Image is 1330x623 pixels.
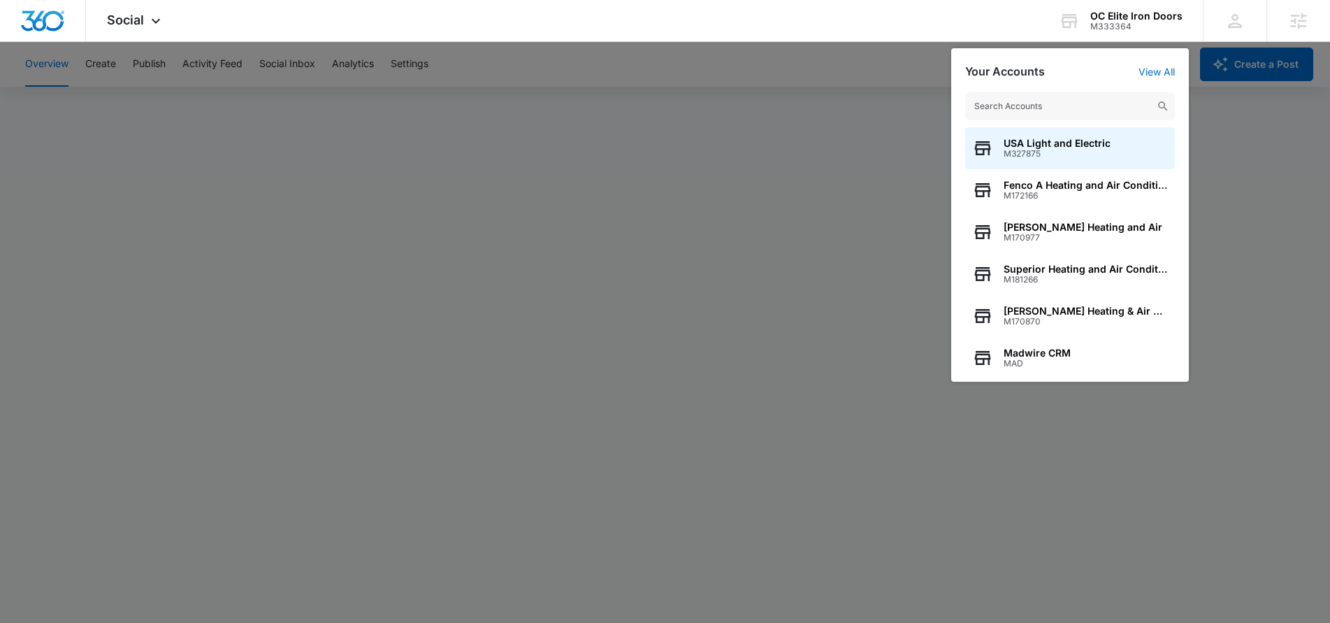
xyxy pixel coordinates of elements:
[965,253,1175,295] button: Superior Heating and Air ConditioningM181266
[1004,222,1162,233] span: [PERSON_NAME] Heating and Air
[965,169,1175,211] button: Fenco A Heating and Air ConditioningM172166
[965,65,1045,78] h2: Your Accounts
[1090,22,1183,31] div: account id
[965,295,1175,337] button: [PERSON_NAME] Heating & Air ConditioningM170870
[107,13,144,27] span: Social
[1004,149,1111,159] span: M327875
[1004,359,1071,368] span: MAD
[1004,306,1168,317] span: [PERSON_NAME] Heating & Air Conditioning
[965,92,1175,120] input: Search Accounts
[1004,138,1111,149] span: USA Light and Electric
[965,337,1175,379] button: Madwire CRMMAD
[1004,191,1168,201] span: M172166
[1004,180,1168,191] span: Fenco A Heating and Air Conditioning
[1004,275,1168,285] span: M181266
[1090,10,1183,22] div: account name
[965,127,1175,169] button: USA Light and ElectricM327875
[1139,66,1175,78] a: View All
[1004,317,1168,327] span: M170870
[965,211,1175,253] button: [PERSON_NAME] Heating and AirM170977
[1004,233,1162,243] span: M170977
[1004,348,1071,359] span: Madwire CRM
[1004,264,1168,275] span: Superior Heating and Air Conditioning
